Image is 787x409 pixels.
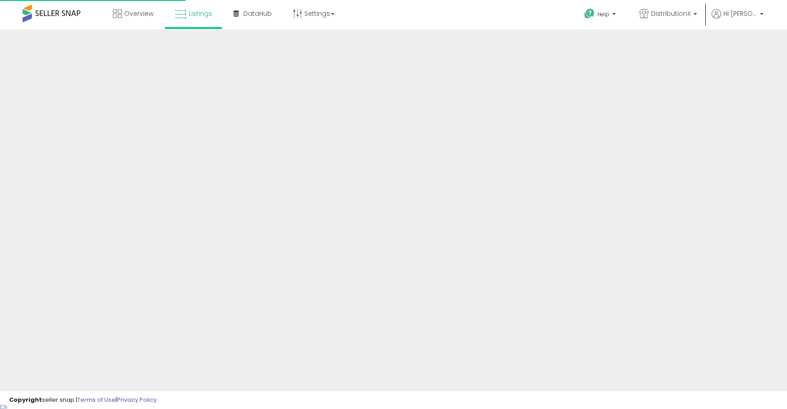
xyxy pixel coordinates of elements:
[77,395,116,404] a: Terms of Use
[189,9,212,18] span: Listings
[9,395,42,404] strong: Copyright
[124,9,154,18] span: Overview
[577,1,625,29] a: Help
[117,395,157,404] a: Privacy Policy
[243,9,272,18] span: DataHub
[723,9,757,18] span: Hi [PERSON_NAME]
[712,9,764,29] a: Hi [PERSON_NAME]
[584,8,595,19] i: Get Help
[651,9,691,18] span: DistributionX
[9,396,157,404] div: seller snap | |
[597,10,610,18] span: Help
